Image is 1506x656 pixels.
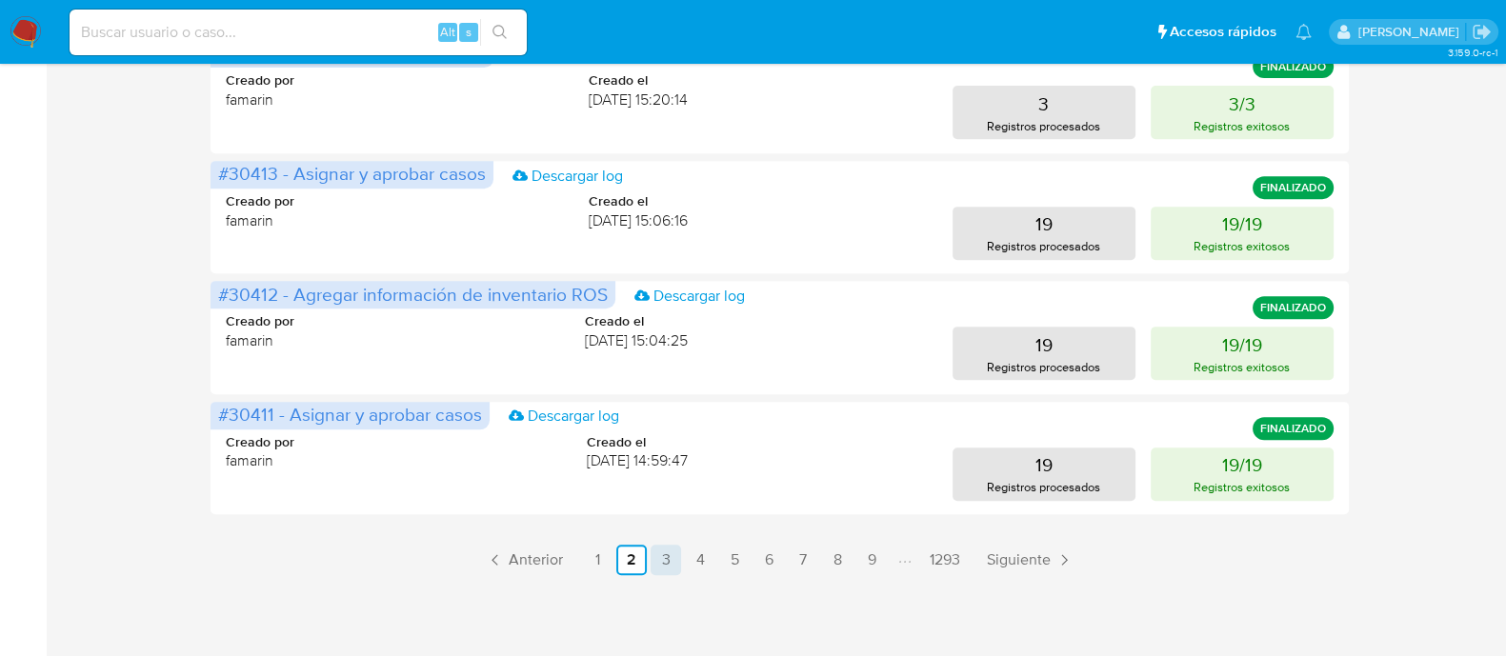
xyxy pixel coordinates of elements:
[70,20,527,45] input: Buscar usuario o caso...
[466,23,472,41] span: s
[480,19,519,46] button: search-icon
[1357,23,1465,41] p: yanina.loff@mercadolibre.com
[1472,22,1492,42] a: Salir
[1295,24,1312,40] a: Notificaciones
[1447,45,1496,60] span: 3.159.0-rc-1
[440,23,455,41] span: Alt
[1170,22,1276,42] span: Accesos rápidos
